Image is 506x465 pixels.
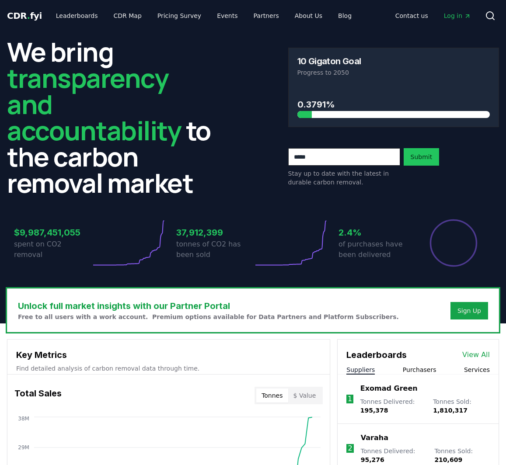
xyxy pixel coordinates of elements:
div: Percentage of sales delivered [429,219,478,267]
a: Leaderboards [49,8,105,24]
p: Find detailed analysis of carbon removal data through time. [16,364,321,373]
h3: $9,987,451,055 [14,226,91,239]
h3: 37,912,399 [176,226,253,239]
h3: 2.4% [338,226,415,239]
h3: 10 Gigaton Goal [297,57,361,66]
button: Sign Up [450,302,488,319]
p: Stay up to date with the latest in durable carbon removal. [288,169,400,187]
tspan: 29M [18,444,29,451]
p: Tonnes Sold : [433,397,490,415]
span: 1,810,317 [433,407,468,414]
a: Exomad Green [360,383,418,394]
a: CDR.fyi [7,10,42,22]
nav: Main [49,8,359,24]
button: Tonnes [256,389,288,403]
span: transparency and accountability [7,60,181,148]
button: Suppliers [346,365,375,374]
h3: Unlock full market insights with our Partner Portal [18,299,399,312]
a: Sign Up [457,306,481,315]
a: Varaha [361,433,388,443]
a: View All [462,350,490,360]
h3: 0.3791% [297,98,490,111]
button: $ Value [288,389,321,403]
span: CDR fyi [7,10,42,21]
span: 195,378 [360,407,388,414]
a: Partners [247,8,286,24]
span: 95,276 [361,456,384,463]
tspan: 38M [18,416,29,422]
a: Events [210,8,244,24]
a: About Us [288,8,329,24]
nav: Main [388,8,478,24]
button: Purchasers [403,365,436,374]
a: Blog [331,8,359,24]
a: CDR Map [107,8,149,24]
a: Pricing Survey [150,8,208,24]
p: Tonnes Delivered : [361,447,426,464]
h3: Leaderboards [346,348,407,361]
p: Tonnes Sold : [434,447,490,464]
button: Services [464,365,490,374]
p: Tonnes Delivered : [360,397,424,415]
span: . [27,10,30,21]
p: spent on CO2 removal [14,239,91,260]
p: 1 [348,394,352,404]
h3: Total Sales [14,387,62,404]
p: 2 [348,443,352,454]
button: Submit [404,148,440,166]
span: Log in [444,11,471,20]
a: Contact us [388,8,435,24]
p: Progress to 2050 [297,68,490,77]
p: tonnes of CO2 has been sold [176,239,253,260]
a: Log in [437,8,478,24]
p: Free to all users with a work account. Premium options available for Data Partners and Platform S... [18,312,399,321]
h3: Key Metrics [16,348,321,361]
span: 210,609 [434,456,462,463]
h2: We bring to the carbon removal market [7,38,218,196]
p: of purchases have been delivered [338,239,415,260]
